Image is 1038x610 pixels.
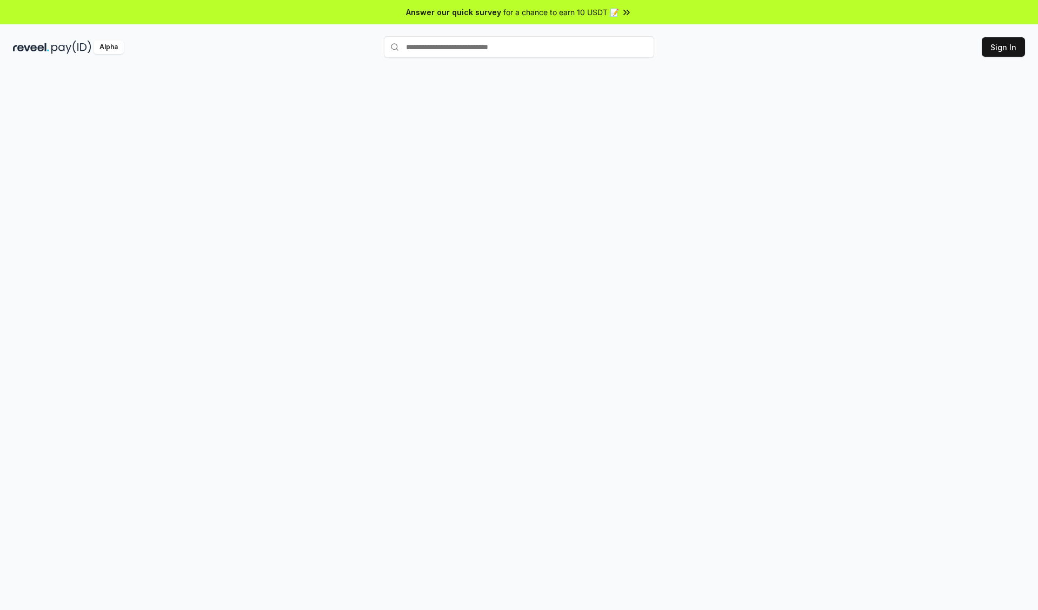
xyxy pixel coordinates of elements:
div: Alpha [94,41,124,54]
span: for a chance to earn 10 USDT 📝 [503,6,619,18]
img: pay_id [51,41,91,54]
button: Sign In [982,37,1025,57]
img: reveel_dark [13,41,49,54]
span: Answer our quick survey [406,6,501,18]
